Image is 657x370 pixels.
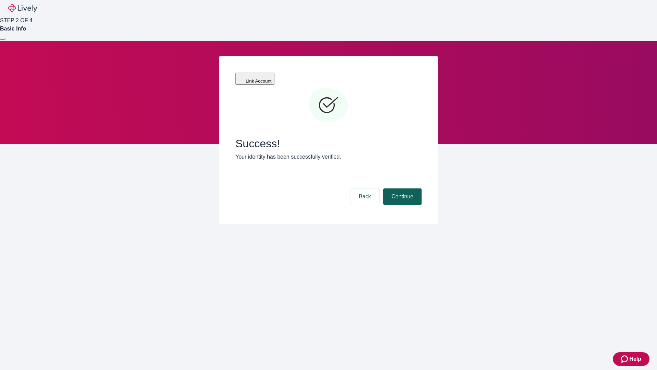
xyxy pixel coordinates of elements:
button: Zendesk support iconHelp [613,352,649,366]
button: Back [350,188,379,205]
img: Lively [8,4,37,12]
span: Success! [235,137,422,150]
svg: Checkmark icon [308,85,349,126]
button: Continue [383,188,422,205]
svg: Zendesk support icon [621,355,629,363]
span: Help [629,355,641,363]
button: Link Account [235,73,274,85]
p: Your identity has been successfully verified. [235,153,422,161]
